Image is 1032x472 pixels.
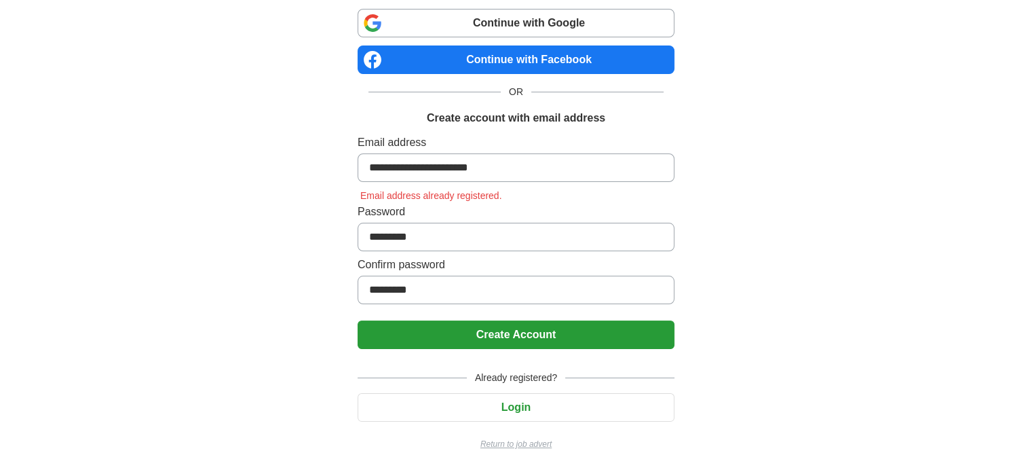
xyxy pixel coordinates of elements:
[358,46,674,74] a: Continue with Facebook
[358,134,674,151] label: Email address
[358,190,505,201] span: Email address already registered.
[358,204,674,220] label: Password
[358,9,674,37] a: Continue with Google
[358,438,674,450] a: Return to job advert
[358,257,674,273] label: Confirm password
[427,110,605,126] h1: Create account with email address
[358,321,674,349] button: Create Account
[358,401,674,413] a: Login
[358,393,674,422] button: Login
[467,371,565,385] span: Already registered?
[501,85,531,99] span: OR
